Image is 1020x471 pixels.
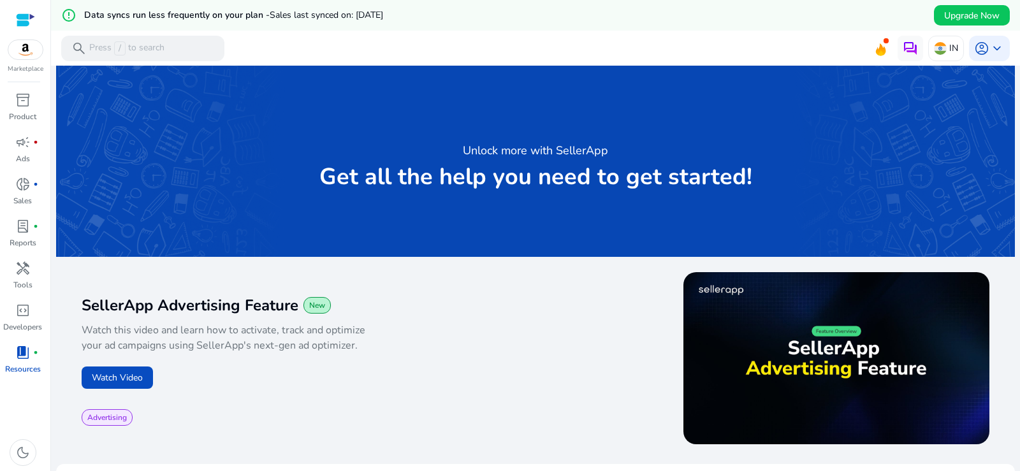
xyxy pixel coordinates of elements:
span: fiber_manual_record [33,224,38,229]
mat-icon: error_outline [61,8,76,23]
p: IN [949,37,958,59]
span: inventory_2 [15,92,31,108]
span: code_blocks [15,303,31,318]
span: keyboard_arrow_down [989,41,1005,56]
p: Get all the help you need to get started! [319,164,752,190]
p: Developers [3,321,42,333]
span: donut_small [15,177,31,192]
p: Watch this video and learn how to activate, track and optimize your ad campaigns using SellerApp'... [82,322,384,353]
h3: Unlock more with SellerApp [463,141,608,159]
img: in.svg [934,42,947,55]
span: dark_mode [15,445,31,460]
span: / [114,41,126,55]
p: Reports [10,237,36,249]
span: fiber_manual_record [33,350,38,355]
p: Tools [13,279,33,291]
span: book_4 [15,345,31,360]
span: Advertising [87,412,127,423]
span: campaign [15,134,31,150]
p: Sales [13,195,32,207]
button: Upgrade Now [934,5,1010,25]
span: fiber_manual_record [33,140,38,145]
span: search [71,41,87,56]
span: lab_profile [15,219,31,234]
p: Resources [5,363,41,375]
span: SellerApp Advertising Feature [82,295,298,315]
span: fiber_manual_record [33,182,38,187]
span: account_circle [974,41,989,56]
p: Ads [16,153,30,164]
p: Press to search [89,41,164,55]
span: handyman [15,261,31,276]
span: New [309,300,325,310]
button: Watch Video [82,366,153,389]
h5: Data syncs run less frequently on your plan - [84,10,383,21]
p: Marketplace [8,64,43,74]
img: amazon.svg [8,40,43,59]
span: Sales last synced on: [DATE] [270,9,383,21]
img: maxresdefault.jpg [683,272,989,444]
p: Product [9,111,36,122]
span: Upgrade Now [944,9,1000,22]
